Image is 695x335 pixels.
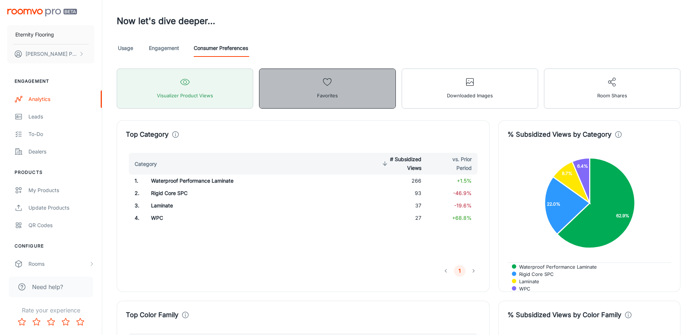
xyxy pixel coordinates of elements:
[117,39,134,57] a: Usage
[15,315,29,329] button: Rate 1 star
[126,310,178,320] h4: Top Color Family
[117,69,253,109] button: Visualizer Product Views
[514,285,530,292] span: WPC
[514,271,554,277] span: Rigid Core SPC
[28,113,94,121] div: Leads
[32,283,63,291] span: Need help?
[507,129,611,140] h4: % Subsidized Views by Category
[28,221,94,229] div: QR Codes
[454,265,466,277] button: page 1
[380,155,422,172] span: # Subsidized Views
[126,212,145,224] td: 4 .
[317,91,338,100] span: Favorites
[145,187,304,199] td: Rigid Core SPC
[507,310,621,320] h4: % Subsidized Views by Color Family
[28,130,94,138] div: To-do
[126,129,169,140] h4: Top Category
[135,160,166,168] span: Category
[453,190,472,196] span: -46.9%
[145,212,304,224] td: WPC
[7,25,94,44] button: Eternity Flooring
[117,15,680,28] h3: Now let's dive deeper...
[44,315,58,329] button: Rate 3 star
[457,178,472,184] span: +1.5%
[126,175,145,187] td: 1 .
[374,199,428,212] td: 37
[28,204,94,212] div: Update Products
[145,199,304,212] td: Laminate
[374,187,428,199] td: 93
[544,69,680,109] button: Room Shares
[157,91,213,100] span: Visualizer Product Views
[28,95,94,103] div: Analytics
[514,278,539,285] span: Laminate
[402,69,538,109] button: Downloaded Images
[447,91,493,100] span: Downloaded Images
[29,315,44,329] button: Rate 2 star
[597,91,627,100] span: Room Shares
[194,39,248,57] a: Consumer Preferences
[7,9,77,16] img: Roomvo PRO Beta
[514,264,597,270] span: Waterproof Performance Laminate
[259,69,395,109] button: Favorites
[374,175,428,187] td: 266
[15,31,54,39] p: Eternity Flooring
[58,315,73,329] button: Rate 4 star
[28,148,94,156] div: Dealers
[454,202,472,209] span: -19.6%
[6,306,96,315] p: Rate your experience
[126,199,145,212] td: 3 .
[374,212,428,224] td: 27
[28,186,94,194] div: My Products
[26,50,77,58] p: [PERSON_NAME] Palma
[73,315,88,329] button: Rate 5 star
[145,175,304,187] td: Waterproof Performance Laminate
[149,39,179,57] a: Engagement
[126,187,145,199] td: 2 .
[439,265,480,277] nav: pagination navigation
[452,215,472,221] span: +68.8%
[7,44,94,63] button: [PERSON_NAME] Palma
[28,260,89,268] div: Rooms
[433,155,472,172] span: vs. Prior Period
